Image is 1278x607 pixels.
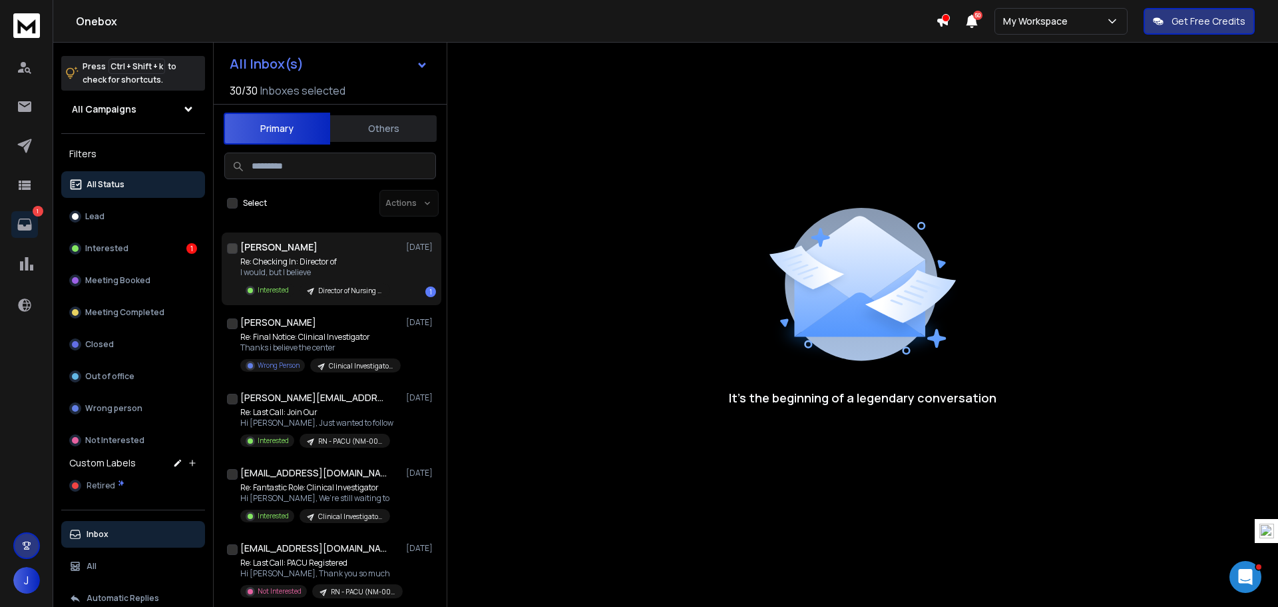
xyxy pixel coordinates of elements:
h1: [PERSON_NAME][EMAIL_ADDRESS][DOMAIN_NAME] [240,391,387,404]
p: Not Interested [85,435,144,446]
span: 30 / 30 [230,83,258,99]
button: Retired [61,472,205,499]
button: Meeting Booked [61,267,205,294]
h1: All Inbox(s) [230,57,304,71]
p: Re: Checking In: Director of [240,257,390,267]
p: Re: Fantastic Role: Clinical Investigator [240,482,390,493]
p: [DATE] [406,242,436,253]
p: All Status [87,179,124,190]
p: [DATE] [406,543,436,554]
p: Meeting Booked [85,275,150,286]
button: Meeting Completed [61,299,205,326]
p: [DATE] [406,468,436,478]
p: [DATE] [406,392,436,403]
p: Re: Final Notice: Clinical Investigator [240,332,400,342]
span: Retired [87,480,115,491]
span: Ctrl + Shift + k [108,59,165,74]
button: Get Free Credits [1144,8,1255,35]
p: Re: Last Call: PACU Registered [240,558,400,568]
h3: Custom Labels [69,456,136,470]
p: Thanks i believe the center [240,342,400,353]
h1: All Campaigns [72,103,136,116]
a: 1 [11,211,38,238]
p: Director of Nursing (MI-1116) [318,286,382,296]
h1: [PERSON_NAME] [240,241,318,254]
p: Wrong person [85,403,142,414]
p: Not Interested [258,586,302,596]
h3: Inboxes selected [260,83,345,99]
p: Wrong Person [258,360,300,370]
div: 1 [186,243,197,254]
button: All Inbox(s) [219,51,439,77]
p: Press to check for shortcuts. [83,60,176,87]
p: Inbox [87,529,108,540]
h1: [PERSON_NAME] [240,316,316,329]
p: Hi [PERSON_NAME], Just wanted to follow [240,418,393,428]
h1: [EMAIL_ADDRESS][DOMAIN_NAME] [240,466,387,480]
p: My Workspace [1003,15,1073,28]
button: J [13,567,40,594]
p: Lead [85,211,105,222]
label: Select [243,198,267,209]
button: Not Interested [61,427,205,454]
p: It’s the beginning of a legendary conversation [729,388,996,407]
p: Interested [258,285,289,295]
button: Wrong person [61,395,205,422]
p: RN - PACU (NM-0003) [318,436,382,446]
div: 1 [425,287,436,297]
button: Inbox [61,521,205,548]
p: Out of office [85,371,134,382]
iframe: Intercom live chat [1229,561,1261,593]
p: Hi [PERSON_NAME], Thank you so much [240,568,400,579]
h3: Filters [61,145,205,163]
img: logo [13,13,40,38]
p: I would, but I believe [240,267,390,278]
p: Clinical Investigator - [MEDICAL_DATA] Oncology (MA-1117) [329,361,393,371]
button: Others [330,114,437,143]
p: Clinical Investigator - [MEDICAL_DATA] Oncology (MA-1117) [318,512,382,522]
p: Automatic Replies [87,593,159,604]
p: Interested [85,243,128,254]
p: Interested [258,436,289,446]
button: All [61,553,205,580]
p: Closed [85,339,114,350]
p: Hi [PERSON_NAME], We’re still waiting to [240,493,390,504]
button: All Campaigns [61,96,205,123]
p: [DATE] [406,317,436,328]
button: Out of office [61,363,205,390]
p: Re: Last Call: Join Our [240,407,393,418]
span: 50 [973,11,982,20]
p: Meeting Completed [85,307,164,318]
button: Closed [61,331,205,358]
h1: [EMAIL_ADDRESS][DOMAIN_NAME] [240,542,387,555]
button: Lead [61,203,205,230]
p: RN - PACU (NM-0003) [331,587,395,597]
button: Interested1 [61,235,205,262]
p: 1 [33,206,43,217]
button: Primary [224,113,330,145]
h1: Onebox [76,13,936,29]
button: All Status [61,171,205,198]
p: Get Free Credits [1171,15,1245,28]
p: Interested [258,511,289,521]
p: All [87,561,97,572]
